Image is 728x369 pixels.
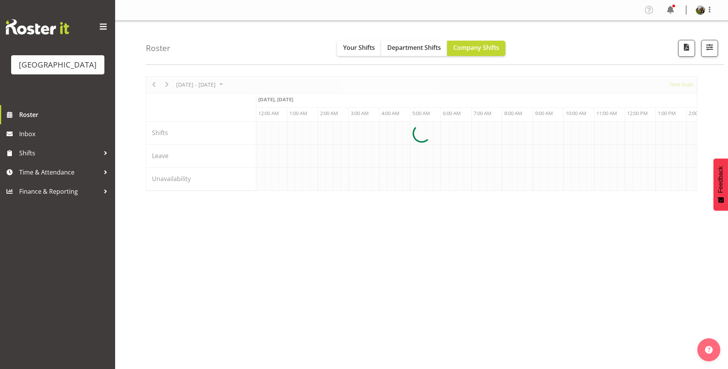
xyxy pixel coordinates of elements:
[6,19,69,35] img: Rosterit website logo
[19,109,111,120] span: Roster
[19,186,100,197] span: Finance & Reporting
[19,147,100,159] span: Shifts
[387,43,441,52] span: Department Shifts
[447,41,505,56] button: Company Shifts
[343,43,375,52] span: Your Shifts
[678,40,695,57] button: Download a PDF of the roster according to the set date range.
[701,40,718,57] button: Filter Shifts
[705,346,713,354] img: help-xxl-2.png
[381,41,447,56] button: Department Shifts
[19,166,100,178] span: Time & Attendance
[19,59,97,71] div: [GEOGRAPHIC_DATA]
[19,128,111,140] span: Inbox
[696,5,705,15] img: valerie-donaldson30b84046e2fb4b3171eb6bf86b7ff7f4.png
[713,158,728,211] button: Feedback - Show survey
[453,43,499,52] span: Company Shifts
[717,166,724,193] span: Feedback
[337,41,381,56] button: Your Shifts
[146,44,170,53] h4: Roster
